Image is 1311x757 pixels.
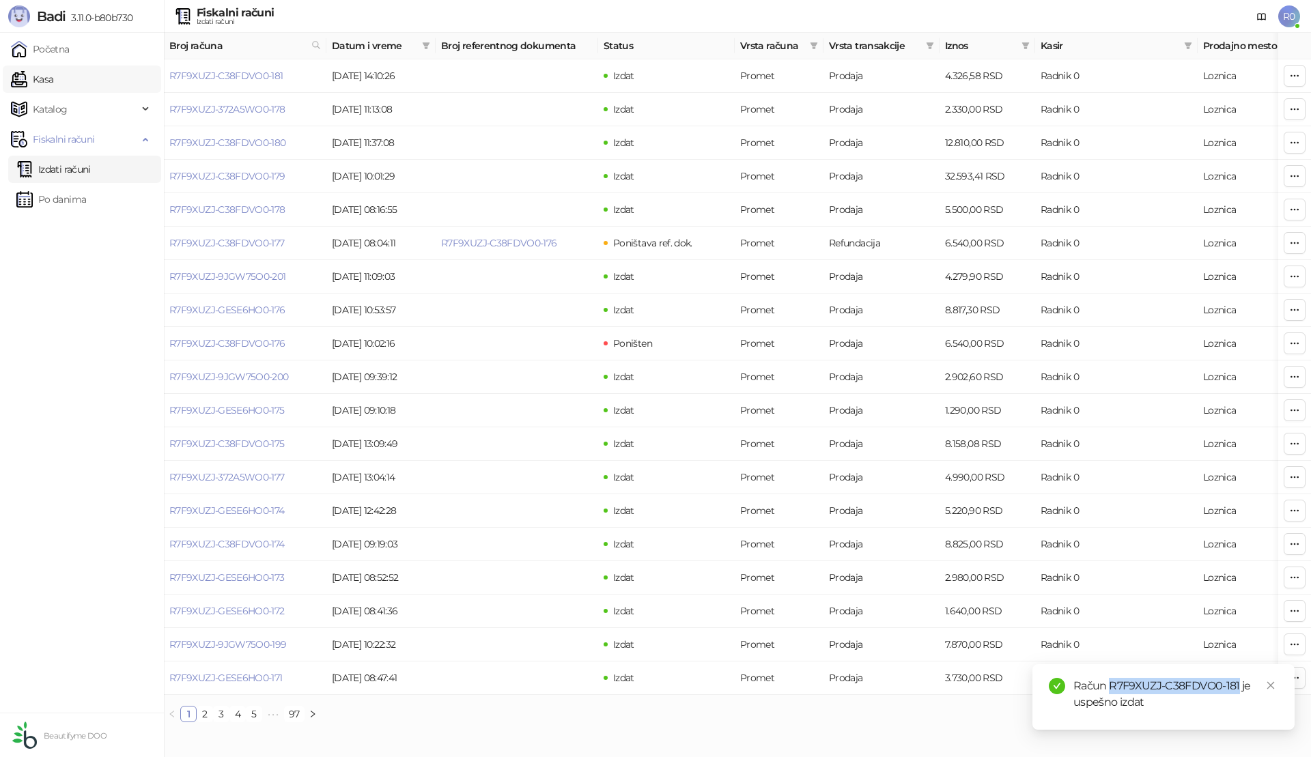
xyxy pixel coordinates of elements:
[1035,561,1198,595] td: Radnik 0
[169,471,285,483] a: R7F9XUZJ-372A5WO0-177
[613,70,634,82] span: Izdat
[197,706,213,722] li: 2
[8,5,30,27] img: Logo
[613,404,634,416] span: Izdat
[164,126,326,160] td: R7F9XUZJ-C38FDVO0-180
[1266,681,1275,690] span: close
[197,18,274,25] div: Izdati računi
[613,438,634,450] span: Izdat
[164,528,326,561] td: R7F9XUZJ-C38FDVO0-174
[436,33,598,59] th: Broj referentnog dokumenta
[613,103,634,115] span: Izdat
[164,160,326,193] td: R7F9XUZJ-C38FDVO0-179
[326,260,436,294] td: [DATE] 11:09:03
[735,193,823,227] td: Promet
[823,561,940,595] td: Prodaja
[246,706,262,722] a: 5
[169,137,286,149] a: R7F9XUZJ-C38FDVO0-180
[284,706,305,722] li: 97
[1035,360,1198,394] td: Radnik 0
[1021,42,1030,50] span: filter
[1035,59,1198,93] td: Radnik 0
[613,237,692,249] span: Poništava ref. dok.
[823,595,940,628] td: Prodaja
[214,706,229,722] a: 3
[1035,294,1198,327] td: Radnik 0
[823,126,940,160] td: Prodaja
[735,360,823,394] td: Promet
[940,294,1035,327] td: 8.817,30 RSD
[1184,42,1192,50] span: filter
[441,237,557,249] a: R7F9XUZJ-C38FDVO0-176
[940,494,1035,528] td: 5.220,90 RSD
[940,360,1035,394] td: 2.902,60 RSD
[940,160,1035,193] td: 32.593,41 RSD
[923,35,937,56] span: filter
[823,494,940,528] td: Prodaja
[168,710,176,718] span: left
[326,360,436,394] td: [DATE] 09:39:12
[262,706,284,722] span: •••
[164,595,326,628] td: R7F9XUZJ-GESE6HO0-172
[230,706,245,722] a: 4
[305,706,321,722] button: right
[940,126,1035,160] td: 12.810,00 RSD
[823,427,940,461] td: Prodaja
[164,706,180,722] button: left
[1073,678,1278,711] div: Račun R7F9XUZJ-C38FDVO0-181 je uspešno izdat
[181,706,196,722] a: 1
[926,42,934,50] span: filter
[169,270,286,283] a: R7F9XUZJ-9JGW75O0-201
[33,96,68,123] span: Katalog
[735,227,823,260] td: Promet
[169,538,285,550] a: R7F9XUZJ-C38FDVO0-174
[945,38,1016,53] span: Iznos
[735,661,823,695] td: Promet
[735,494,823,528] td: Promet
[940,327,1035,360] td: 6.540,00 RSD
[940,394,1035,427] td: 1.290,00 RSD
[164,193,326,227] td: R7F9XUZJ-C38FDVO0-178
[419,35,433,56] span: filter
[164,93,326,126] td: R7F9XUZJ-372A5WO0-178
[1035,227,1198,260] td: Radnik 0
[326,595,436,628] td: [DATE] 08:41:36
[823,394,940,427] td: Prodaja
[164,628,326,661] td: R7F9XUZJ-9JGW75O0-199
[197,706,212,722] a: 2
[169,571,285,584] a: R7F9XUZJ-GESE6HO0-173
[940,561,1035,595] td: 2.980,00 RSD
[613,137,634,149] span: Izdat
[1278,5,1300,27] span: R0
[940,260,1035,294] td: 4.279,90 RSD
[11,35,70,63] a: Početna
[169,371,289,383] a: R7F9XUZJ-9JGW75O0-200
[326,628,436,661] td: [DATE] 10:22:32
[823,628,940,661] td: Prodaja
[169,638,287,651] a: R7F9XUZJ-9JGW75O0-199
[735,59,823,93] td: Promet
[16,156,91,183] a: Izdati računi
[11,722,38,749] img: 64x64-companyLogo-432ed541-86f2-4000-a6d6-137676e77c9d.png
[940,661,1035,695] td: 3.730,00 RSD
[823,360,940,394] td: Prodaja
[613,571,634,584] span: Izdat
[326,661,436,695] td: [DATE] 08:47:41
[1035,427,1198,461] td: Radnik 0
[735,595,823,628] td: Promet
[823,160,940,193] td: Prodaja
[33,126,94,153] span: Fiskalni računi
[807,35,821,56] span: filter
[735,93,823,126] td: Promet
[613,538,634,550] span: Izdat
[164,227,326,260] td: R7F9XUZJ-C38FDVO0-177
[1263,678,1278,693] a: Close
[735,528,823,561] td: Promet
[829,38,920,53] span: Vrsta transakcije
[169,103,285,115] a: R7F9XUZJ-372A5WO0-178
[169,304,285,316] a: R7F9XUZJ-GESE6HO0-176
[44,731,107,741] small: Beautifyme DOO
[164,59,326,93] td: R7F9XUZJ-C38FDVO0-181
[613,270,634,283] span: Izdat
[823,59,940,93] td: Prodaja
